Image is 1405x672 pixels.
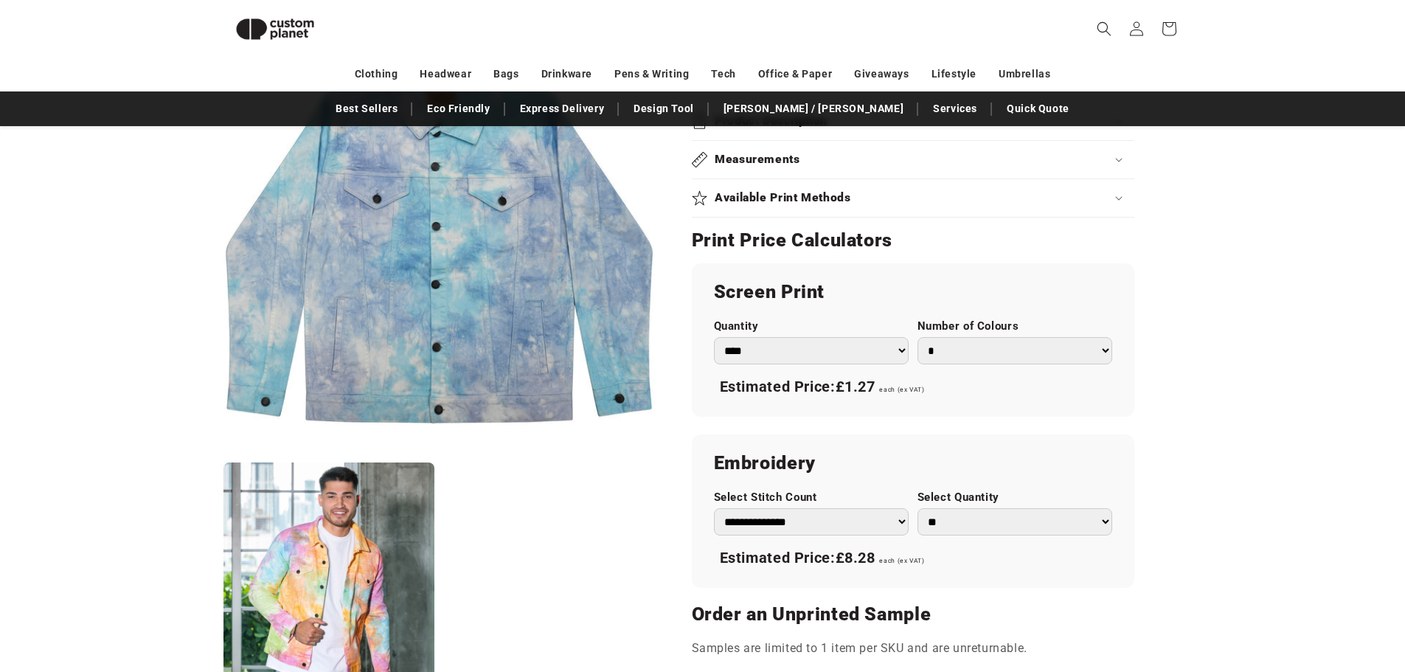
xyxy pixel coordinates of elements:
span: £1.27 [836,378,875,395]
summary: Measurements [692,141,1134,179]
a: Express Delivery [513,96,612,122]
a: Clothing [355,61,398,87]
img: Custom Planet [223,6,327,52]
span: each (ex VAT) [879,386,924,393]
a: Office & Paper [758,61,832,87]
a: Drinkware [541,61,592,87]
label: Number of Colours [917,319,1112,333]
span: £8.28 [836,549,875,567]
label: Select Quantity [917,491,1112,505]
a: Umbrellas [999,61,1050,87]
a: Pens & Writing [614,61,689,87]
a: Best Sellers [328,96,405,122]
h2: Available Print Methods [715,190,851,206]
a: Tech [711,61,735,87]
a: Design Tool [626,96,701,122]
h2: Measurements [715,152,800,167]
p: Samples are limited to 1 item per SKU and are unreturnable. [692,638,1134,659]
h2: Order an Unprinted Sample [692,603,1134,626]
div: Estimated Price: [714,543,1112,574]
a: Services [926,96,985,122]
a: Bags [493,61,518,87]
a: Giveaways [854,61,909,87]
h2: Screen Print [714,280,1112,304]
summary: Search [1088,13,1120,45]
label: Quantity [714,319,909,333]
a: Headwear [420,61,471,87]
a: Quick Quote [999,96,1077,122]
h2: Embroidery [714,451,1112,475]
span: each (ex VAT) [879,557,924,564]
h2: Print Price Calculators [692,229,1134,252]
div: Estimated Price: [714,372,1112,403]
summary: Available Print Methods [692,179,1134,217]
a: Eco Friendly [420,96,497,122]
label: Select Stitch Count [714,491,909,505]
a: Lifestyle [932,61,976,87]
a: [PERSON_NAME] / [PERSON_NAME] [716,96,911,122]
iframe: Chat Widget [1159,513,1405,672]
